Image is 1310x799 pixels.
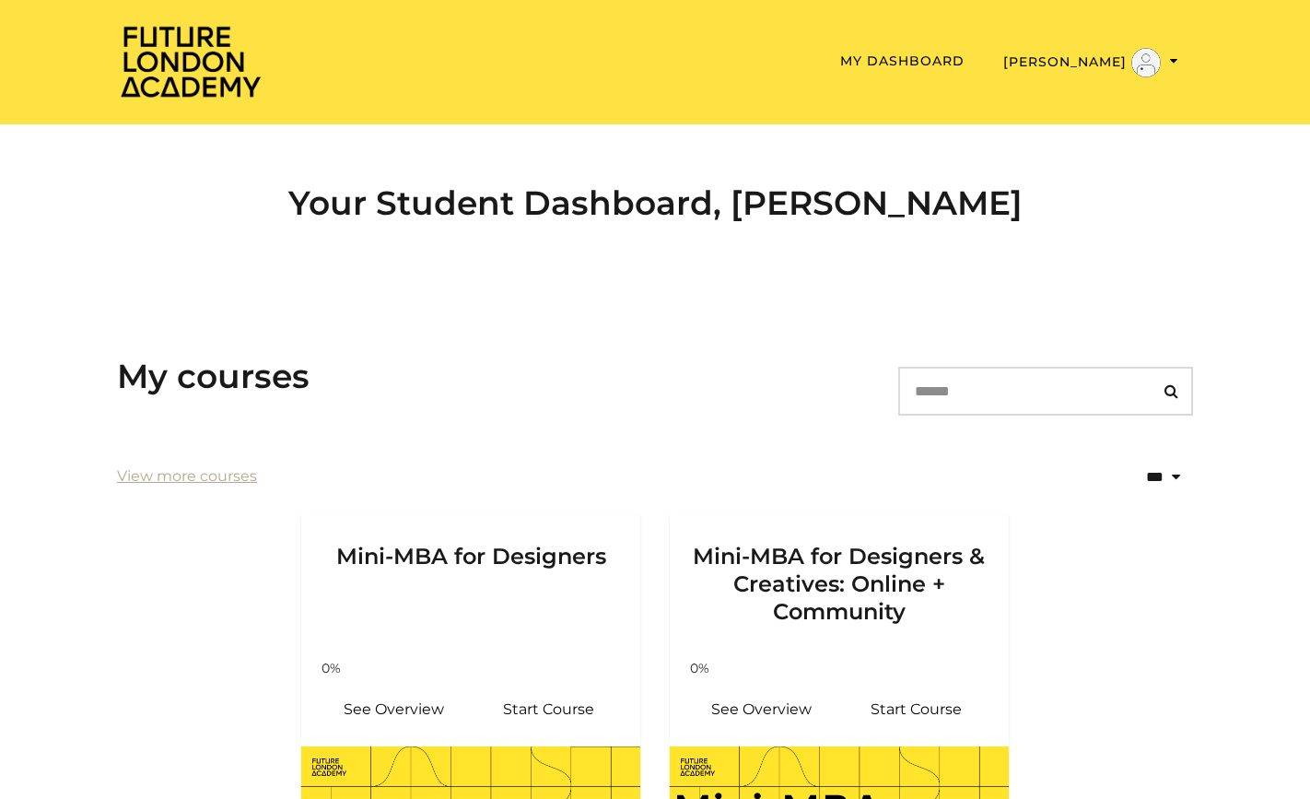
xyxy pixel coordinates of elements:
h2: Your Student Dashboard, [PERSON_NAME] [117,183,1193,223]
a: My Dashboard [840,53,965,69]
a: Mini-MBA for Designers & Creatives: Online + Community: See Overview [684,687,839,732]
a: Mini-MBA for Designers & Creatives: Online + Community: Resume Course [839,687,994,732]
a: Mini-MBA for Designers [301,513,640,648]
a: View more courses [117,465,257,488]
button: Toggle menu [998,47,1184,78]
h3: Mini-MBA for Designers & Creatives: Online + Community [692,513,987,626]
a: Mini-MBA for Designers: Resume Course [471,687,626,732]
h3: Mini-MBA for Designers [323,513,618,626]
select: status [1086,455,1193,499]
img: Home Page [117,24,264,99]
span: 0% [677,659,721,678]
a: Mini-MBA for Designers: See Overview [316,687,471,732]
span: 0% [309,659,353,678]
h3: My courses [117,357,310,396]
a: Mini-MBA for Designers & Creatives: Online + Community [670,513,1009,648]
